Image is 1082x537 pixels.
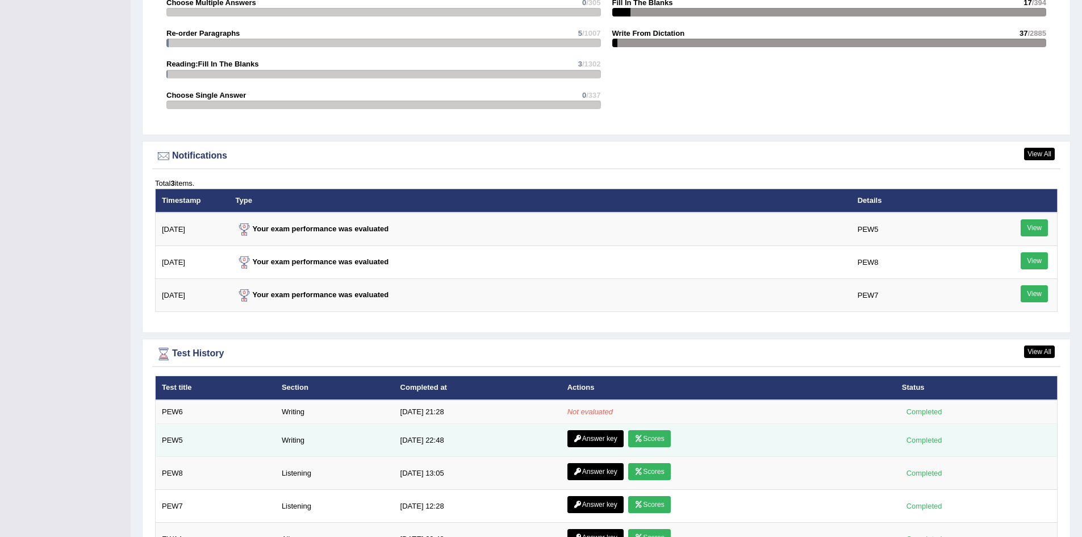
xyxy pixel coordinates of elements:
td: PEW8 [156,457,275,490]
a: View All [1024,148,1055,160]
a: View [1021,252,1048,269]
div: Completed [902,406,946,418]
a: View [1021,219,1048,236]
td: Writing [275,400,394,424]
span: /1007 [582,29,601,38]
td: PEW8 [851,246,989,279]
span: /2885 [1027,29,1046,38]
td: [DATE] 13:05 [394,457,561,490]
th: Details [851,189,989,213]
a: Scores [628,463,670,480]
span: /1302 [582,60,601,68]
span: 3 [578,60,582,68]
div: Test History [155,345,1058,363]
td: PEW7 [156,490,275,523]
strong: Your exam performance was evaluated [236,290,389,299]
td: Writing [275,424,394,457]
td: [DATE] 21:28 [394,400,561,424]
div: Total items. [155,178,1058,189]
a: View All [1024,345,1055,358]
td: PEW5 [851,213,989,246]
strong: Write From Dictation [612,29,685,38]
td: [DATE] 12:28 [394,490,561,523]
a: Scores [628,496,670,513]
td: PEW5 [156,424,275,457]
td: [DATE] [156,246,229,279]
th: Type [229,189,851,213]
td: [DATE] 22:48 [394,424,561,457]
em: Not evaluated [567,407,613,416]
th: Actions [561,376,896,400]
div: Notifications [155,148,1058,165]
td: Listening [275,490,394,523]
th: Section [275,376,394,400]
strong: Choose Single Answer [166,91,246,99]
strong: Re-order Paragraphs [166,29,240,38]
td: PEW6 [156,400,275,424]
a: Answer key [567,463,624,480]
span: 0 [582,91,586,99]
th: Completed at [394,376,561,400]
td: [DATE] [156,213,229,246]
td: [DATE] [156,279,229,312]
a: Answer key [567,430,624,447]
th: Status [896,376,1058,400]
div: Completed [902,467,946,479]
th: Test title [156,376,275,400]
span: 5 [578,29,582,38]
td: Listening [275,457,394,490]
div: Completed [902,434,946,446]
a: Answer key [567,496,624,513]
th: Timestamp [156,189,229,213]
a: Scores [628,430,670,447]
b: 3 [170,179,174,188]
span: 37 [1020,29,1027,38]
strong: Your exam performance was evaluated [236,257,389,266]
strong: Your exam performance was evaluated [236,224,389,233]
strong: Reading:Fill In The Blanks [166,60,259,68]
td: PEW7 [851,279,989,312]
span: /337 [586,91,600,99]
div: Completed [902,500,946,512]
a: View [1021,285,1048,302]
